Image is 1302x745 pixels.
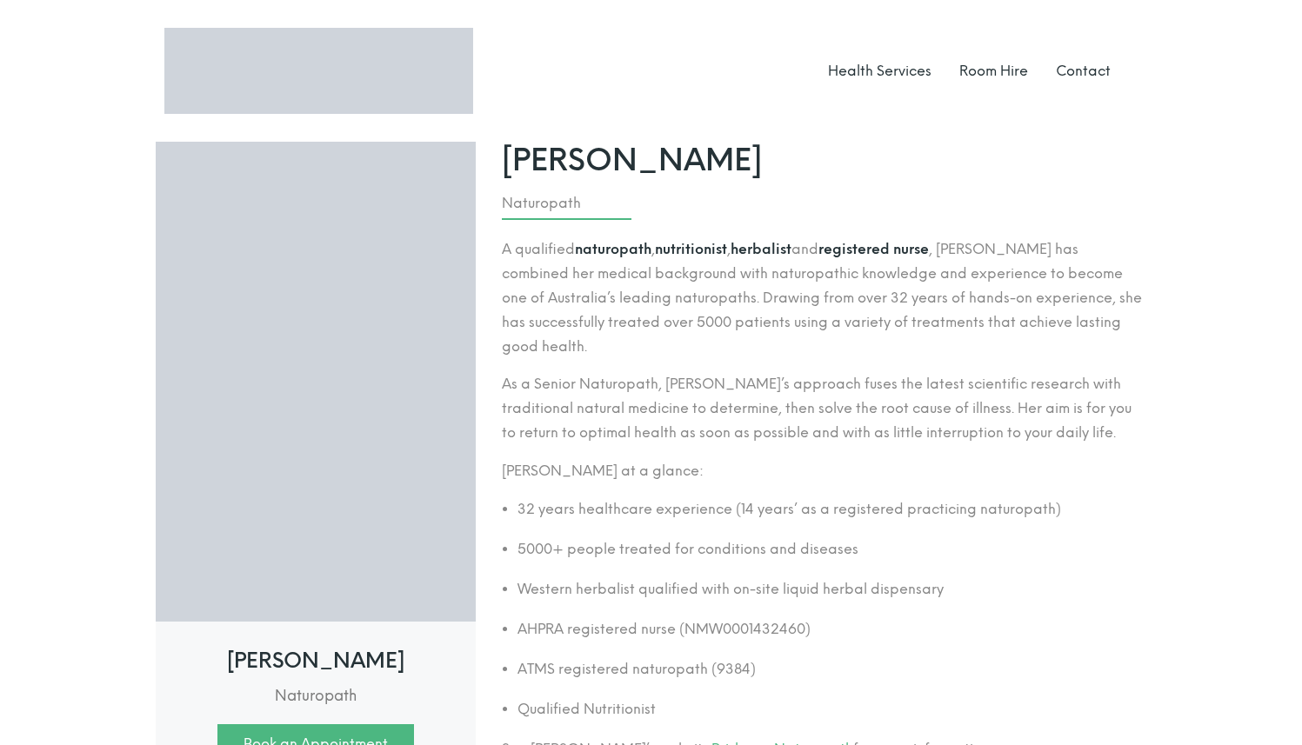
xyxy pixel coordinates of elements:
[502,191,1146,216] div: Naturopath
[731,241,791,257] strong: herbalist
[818,241,929,257] strong: registered nurse
[959,63,1028,79] a: Room Hire
[502,459,1146,483] p: [PERSON_NAME] at a glance:
[575,241,651,257] strong: naturopath
[164,688,468,703] h5: Naturopath
[156,142,477,622] img: Elisabeth Singler Naturopath 530x794 1
[502,142,1146,178] span: [PERSON_NAME]
[502,237,1146,359] p: A qualified , , and , [PERSON_NAME] has combined her medical background with naturopathic knowled...
[502,372,1146,445] p: As a Senior Naturopath, [PERSON_NAME]’s approach fuses the latest scientific research with tradit...
[517,537,1146,562] li: 5000+ people treated for conditions and diseases
[517,617,1146,642] li: AHPRA registered nurse (NMW0001432460)
[517,657,1146,682] li: ATMS registered naturopath (9384)
[828,63,931,79] a: Health Services
[517,497,1146,522] li: 32 years healthcare experience (14 years’ as a registered practicing naturopath)
[517,577,1146,602] li: Western herbalist qualified with on-site liquid herbal dispensary
[164,28,473,114] img: Logo Perfect Wellness 710x197
[1056,63,1111,79] a: Contact
[655,241,727,257] strong: nutritionist
[517,697,1146,722] li: Qualified Nutritionist
[164,650,468,671] h3: [PERSON_NAME]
